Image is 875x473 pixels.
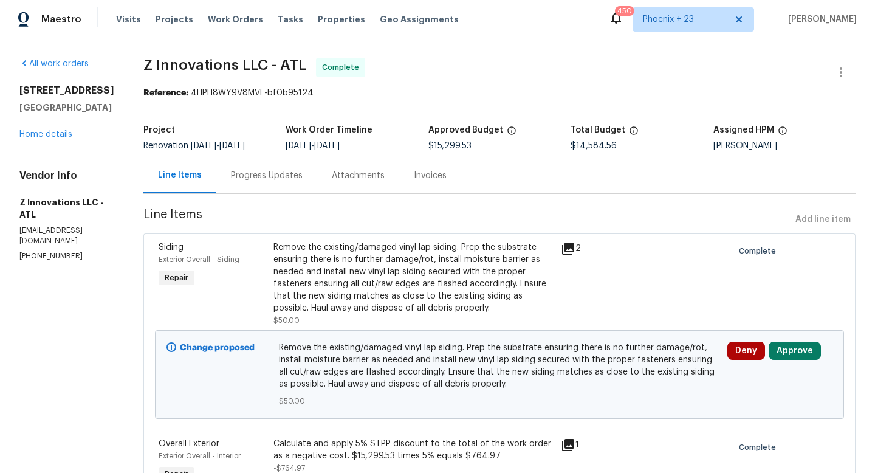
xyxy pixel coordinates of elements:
[19,170,114,182] h4: Vendor Info
[286,142,340,150] span: -
[143,89,188,97] b: Reference:
[143,87,856,99] div: 4HPH8WY9V8MVE-bf0b95124
[116,13,141,26] span: Visits
[19,60,89,68] a: All work orders
[629,126,639,142] span: The total cost of line items that have been proposed by Opendoor. This sum includes line items th...
[219,142,245,150] span: [DATE]
[191,142,245,150] span: -
[208,13,263,26] span: Work Orders
[41,13,81,26] span: Maestro
[143,126,175,134] h5: Project
[159,452,241,460] span: Exterior Overall - Interior
[180,344,255,352] b: Change proposed
[286,142,311,150] span: [DATE]
[727,342,765,360] button: Deny
[414,170,447,182] div: Invoices
[19,196,114,221] h5: Z Innovations LLC - ATL
[617,5,632,17] div: 450
[561,438,611,452] div: 1
[739,441,781,454] span: Complete
[273,464,305,472] span: -$764.97
[332,170,385,182] div: Attachments
[19,85,114,97] h2: [STREET_ADDRESS]
[713,142,856,150] div: [PERSON_NAME]
[318,13,365,26] span: Properties
[314,142,340,150] span: [DATE]
[428,126,503,134] h5: Approved Budget
[571,126,625,134] h5: Total Budget
[783,13,857,26] span: [PERSON_NAME]
[231,170,303,182] div: Progress Updates
[778,126,787,142] span: The hpm assigned to this work order.
[507,126,516,142] span: The total cost of line items that have been approved by both Opendoor and the Trade Partner. This...
[143,209,791,231] span: Line Items
[571,142,617,150] span: $14,584.56
[159,440,219,448] span: Overall Exterior
[279,342,721,390] span: Remove the existing/damaged vinyl lap siding. Prep the substrate ensuring there is no further dam...
[279,395,721,407] span: $50.00
[19,130,72,139] a: Home details
[19,226,114,246] p: [EMAIL_ADDRESS][DOMAIN_NAME]
[286,126,372,134] h5: Work Order Timeline
[143,58,306,72] span: Z Innovations LLC - ATL
[158,169,202,181] div: Line Items
[143,142,245,150] span: Renovation
[19,251,114,261] p: [PHONE_NUMBER]
[643,13,726,26] span: Phoenix + 23
[561,241,611,256] div: 2
[278,15,303,24] span: Tasks
[428,142,472,150] span: $15,299.53
[156,13,193,26] span: Projects
[273,438,554,462] div: Calculate and apply 5% STPP discount to the total of the work order as a negative cost. $15,299.5...
[322,61,364,74] span: Complete
[713,126,774,134] h5: Assigned HPM
[191,142,216,150] span: [DATE]
[739,245,781,257] span: Complete
[273,317,300,324] span: $50.00
[769,342,821,360] button: Approve
[380,13,459,26] span: Geo Assignments
[160,272,193,284] span: Repair
[273,241,554,314] div: Remove the existing/damaged vinyl lap siding. Prep the substrate ensuring there is no further dam...
[19,102,114,114] h5: [GEOGRAPHIC_DATA]
[159,243,184,252] span: Siding
[159,256,239,263] span: Exterior Overall - Siding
